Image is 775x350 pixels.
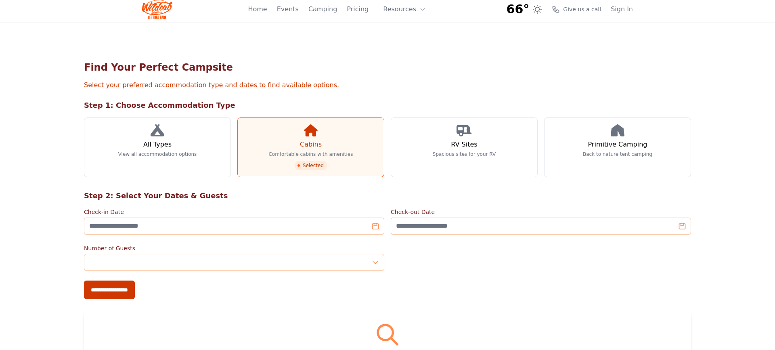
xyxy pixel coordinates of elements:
[563,5,601,13] span: Give us a call
[84,117,231,177] a: All Types View all accommodation options
[433,151,496,157] p: Spacious sites for your RV
[84,100,691,111] h2: Step 1: Choose Accommodation Type
[84,244,384,252] label: Number of Guests
[451,140,477,149] h3: RV Sites
[391,208,691,216] label: Check-out Date
[237,117,384,177] a: Cabins Comfortable cabins with amenities Selected
[118,151,197,157] p: View all accommodation options
[507,2,530,17] span: 66°
[391,117,538,177] a: RV Sites Spacious sites for your RV
[84,190,691,201] h2: Step 2: Select Your Dates & Guests
[611,4,633,14] a: Sign In
[552,5,601,13] a: Give us a call
[544,117,691,177] a: Primitive Camping Back to nature tent camping
[268,151,353,157] p: Comfortable cabins with amenities
[143,140,172,149] h3: All Types
[583,151,652,157] p: Back to nature tent camping
[308,4,337,14] a: Camping
[295,161,327,170] span: Selected
[277,4,299,14] a: Events
[248,4,267,14] a: Home
[84,61,691,74] h1: Find Your Perfect Campsite
[84,80,691,90] p: Select your preferred accommodation type and dates to find available options.
[588,140,647,149] h3: Primitive Camping
[347,4,369,14] a: Pricing
[378,1,431,17] button: Resources
[84,208,384,216] label: Check-in Date
[300,140,322,149] h3: Cabins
